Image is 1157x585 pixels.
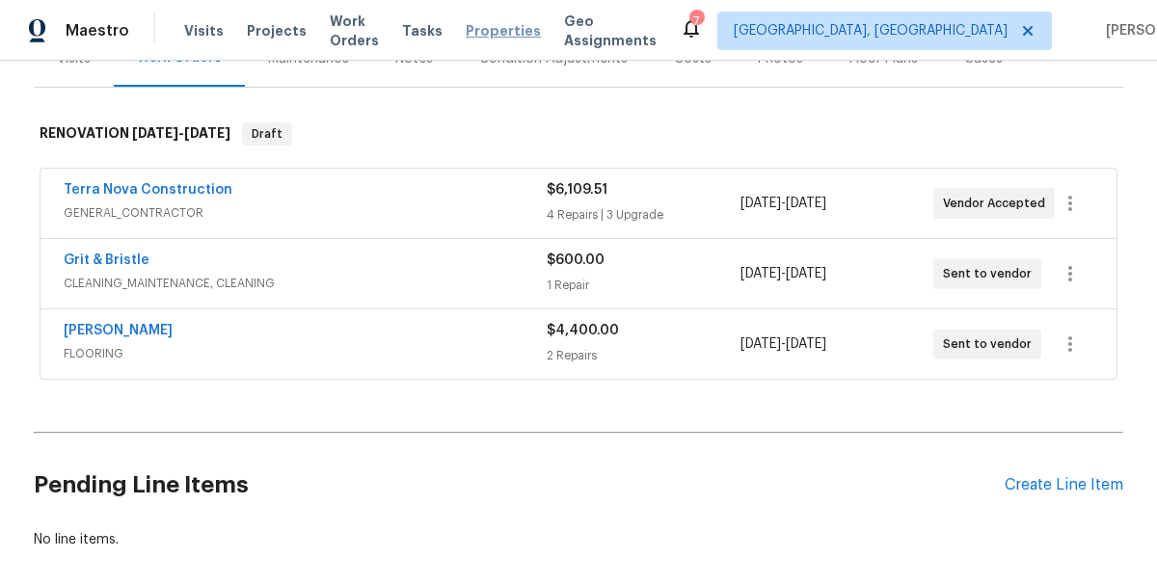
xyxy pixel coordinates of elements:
span: [DATE] [740,197,781,210]
div: No line items. [34,530,1123,549]
span: Maestro [66,21,129,40]
div: Create Line Item [1005,476,1123,494]
span: - [132,126,230,140]
span: Vendor Accepted [943,194,1053,213]
span: Properties [466,21,541,40]
span: [DATE] [786,337,826,351]
a: [PERSON_NAME] [64,324,173,337]
span: Sent to vendor [943,264,1039,283]
span: [DATE] [786,197,826,210]
div: 2 Repairs [547,346,740,365]
span: [DATE] [740,337,781,351]
div: RENOVATION [DATE]-[DATE]Draft [34,103,1123,165]
span: CLEANING_MAINTENANCE, CLEANING [64,274,547,293]
a: Grit & Bristle [64,253,149,267]
div: 1 Repair [547,276,740,295]
div: 4 Repairs | 3 Upgrade [547,205,740,225]
span: $4,400.00 [547,324,619,337]
div: 7 [689,12,703,31]
span: $600.00 [547,253,605,267]
span: Sent to vendor [943,334,1039,354]
span: Geo Assignments [564,12,657,50]
span: - [740,334,826,354]
span: FLOORING [64,344,547,363]
h6: RENOVATION [40,122,230,146]
span: [GEOGRAPHIC_DATA], [GEOGRAPHIC_DATA] [734,21,1008,40]
span: $6,109.51 [547,183,607,197]
span: Visits [184,21,224,40]
span: [DATE] [132,126,178,140]
span: - [740,264,826,283]
span: Tasks [402,24,443,38]
span: [DATE] [184,126,230,140]
span: [DATE] [740,267,781,280]
span: Projects [247,21,307,40]
span: [DATE] [786,267,826,280]
span: - [740,194,826,213]
span: GENERAL_CONTRACTOR [64,203,547,223]
a: Terra Nova Construction [64,183,232,197]
span: Work Orders [330,12,379,50]
span: Draft [244,124,290,144]
h2: Pending Line Items [34,440,1005,530]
